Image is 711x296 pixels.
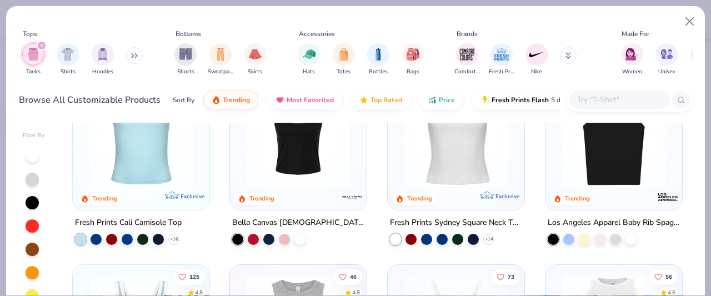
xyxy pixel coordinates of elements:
[75,216,182,230] div: Fresh Prints Cali Camisole Top
[57,43,79,76] div: filter for Shirts
[62,48,74,61] img: Shirts Image
[208,43,233,76] div: filter for Sweatpants
[621,43,643,76] div: filter for Women
[169,236,178,243] span: + 16
[679,11,700,32] button: Close
[177,68,194,76] span: Shorts
[57,43,79,76] button: filter button
[621,43,643,76] button: filter button
[525,43,548,76] div: filter for Nike
[176,29,201,39] div: Bottoms
[367,43,389,76] div: filter for Bottles
[198,84,312,188] img: 61d0f7fa-d448-414b-acbf-5d07f88334cb
[223,96,250,104] span: Trending
[298,43,320,76] div: filter for Hats
[276,96,284,104] img: most_fav.gif
[84,84,198,188] img: a25d9891-da96-49f3-a35e-76288174bf3a
[303,48,316,61] img: Hats Image
[341,186,363,208] img: Bella + Canvas logo
[203,91,258,109] button: Trending
[97,48,109,61] img: Hoodies Image
[333,43,355,76] div: filter for Totes
[489,68,514,76] span: Fresh Prints
[419,91,463,109] button: Price
[92,68,113,76] span: Hoodies
[660,48,673,61] img: Unisex Image
[173,95,194,105] div: Sort By
[23,29,37,39] div: Tops
[267,91,342,109] button: Most Favorited
[92,43,114,76] button: filter button
[92,43,114,76] div: filter for Hoodies
[173,269,205,284] button: Like
[665,274,672,279] span: 56
[61,68,76,76] span: Shirts
[472,91,600,109] button: Fresh Prints Flash5 day delivery
[489,43,514,76] div: filter for Fresh Prints
[179,48,192,61] img: Shorts Image
[249,48,262,61] img: Skirts Image
[457,29,478,39] div: Brands
[525,43,548,76] button: filter button
[359,96,368,104] img: TopRated.gif
[390,216,522,230] div: Fresh Prints Sydney Square Neck Tank Top
[333,43,355,76] button: filter button
[657,186,679,208] img: Los Angeles Apparel logo
[22,43,44,76] button: filter button
[212,96,221,104] img: trending.gif
[174,43,197,76] button: filter button
[303,68,315,76] span: Hats
[531,68,542,76] span: Nike
[489,43,514,76] button: filter button
[19,93,161,107] div: Browse All Customizable Products
[232,216,364,230] div: Bella Canvas [DEMOGRAPHIC_DATA]' Micro Ribbed Scoop Tank
[402,43,424,76] div: filter for Bags
[454,43,480,76] div: filter for Comfort Colors
[23,132,45,140] div: Filter By
[557,84,671,188] img: cbf11e79-2adf-4c6b-b19e-3da42613dd1b
[369,68,388,76] span: Bottles
[495,193,519,200] span: Exclusive
[174,43,197,76] div: filter for Shorts
[26,68,41,76] span: Tanks
[402,43,424,76] button: filter button
[22,43,44,76] div: filter for Tanks
[338,48,350,61] img: Totes Image
[334,269,363,284] button: Like
[189,274,199,279] span: 125
[208,68,233,76] span: Sweatpants
[622,68,642,76] span: Women
[299,29,335,39] div: Accessories
[622,29,649,39] div: Made For
[576,93,662,106] input: Try "T-Shirt"
[548,216,680,230] div: Los Angeles Apparel Baby Rib Spaghetti Tank
[459,46,475,63] img: Comfort Colors Image
[241,84,355,188] img: 8af284bf-0d00-45ea-9003-ce4b9a3194ad
[351,274,357,279] span: 46
[27,48,39,61] img: Tanks Image
[372,48,384,61] img: Bottles Image
[244,43,266,76] button: filter button
[399,84,513,188] img: 94a2aa95-cd2b-4983-969b-ecd512716e9a
[214,48,227,61] img: Sweatpants Image
[625,48,638,61] img: Women Image
[658,68,675,76] span: Unisex
[407,68,419,76] span: Bags
[367,43,389,76] button: filter button
[493,46,510,63] img: Fresh Prints Image
[407,48,419,61] img: Bags Image
[337,68,351,76] span: Totes
[439,96,455,104] span: Price
[491,269,520,284] button: Like
[454,43,480,76] button: filter button
[655,43,678,76] button: filter button
[248,68,262,76] span: Skirts
[208,43,233,76] button: filter button
[180,193,204,200] span: Exclusive
[528,46,545,63] img: Nike Image
[508,274,514,279] span: 73
[649,269,678,284] button: Like
[351,91,410,109] button: Top Rated
[551,94,592,107] span: 5 day delivery
[655,43,678,76] div: filter for Unisex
